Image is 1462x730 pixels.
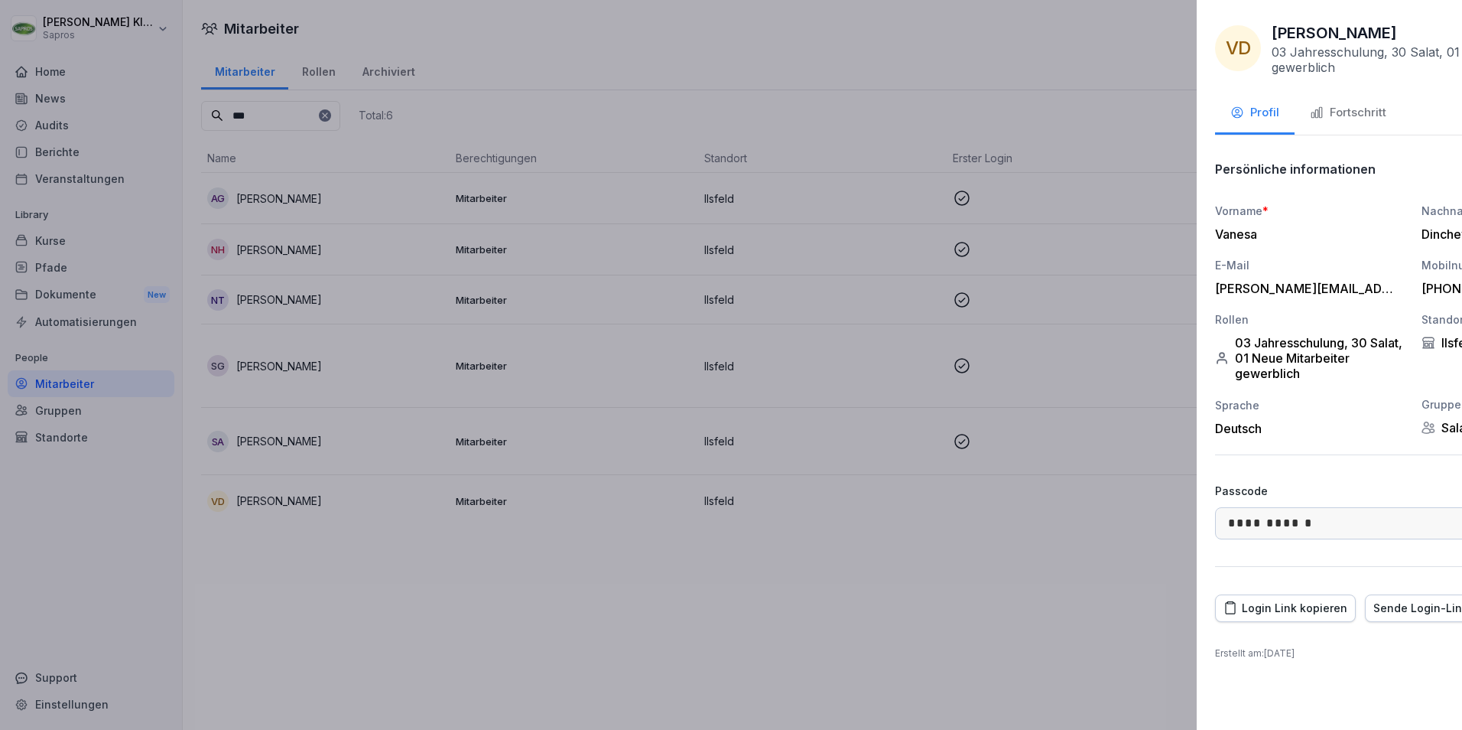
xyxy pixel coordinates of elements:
div: Deutsch [1215,421,1406,436]
div: Login Link kopieren [1223,600,1347,617]
div: 03 Jahresschulung, 30 Salat, 01 Neue Mitarbeiter gewerblich [1215,335,1406,381]
button: Profil [1215,93,1295,135]
p: [PERSON_NAME] [1272,21,1397,44]
div: Rollen [1215,311,1406,328]
div: Vorname [1215,203,1406,219]
p: Passcode [1215,483,1268,499]
div: Vanesa [1215,226,1399,242]
div: Fortschritt [1310,104,1386,122]
div: Profil [1230,104,1279,122]
div: [PERSON_NAME][EMAIL_ADDRESS][DOMAIN_NAME] [1215,281,1399,296]
button: Login Link kopieren [1215,595,1356,622]
div: VD [1215,25,1261,71]
div: Sprache [1215,397,1406,413]
p: Persönliche informationen [1215,161,1376,177]
button: Fortschritt [1295,93,1402,135]
div: E-Mail [1215,257,1406,273]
